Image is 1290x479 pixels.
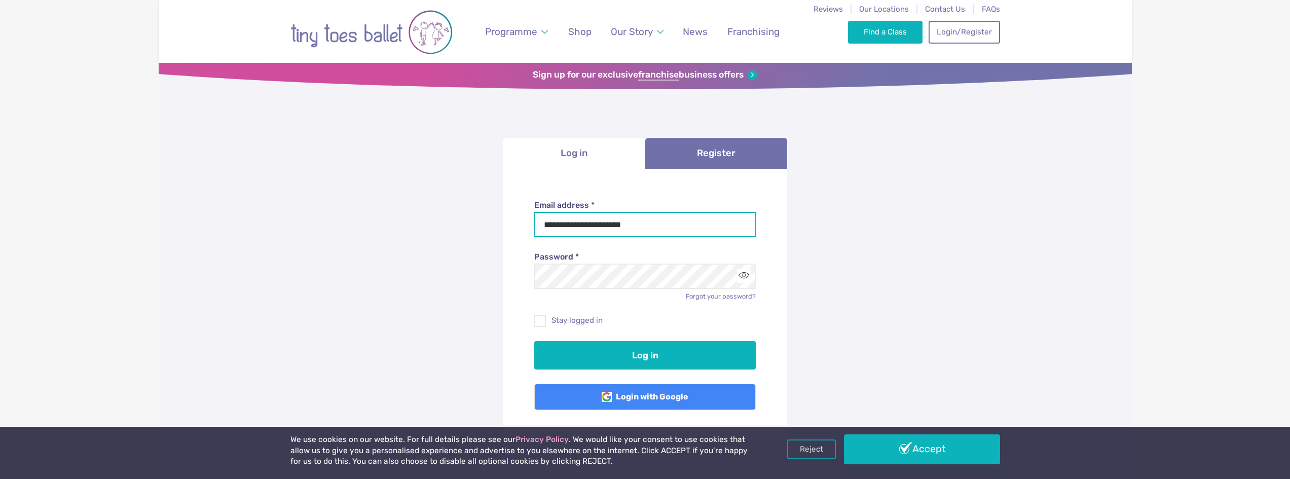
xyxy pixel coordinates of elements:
a: Forgot your password? [686,292,756,300]
a: Privacy Policy [515,435,569,444]
label: Password * [534,251,756,263]
span: Programme [485,26,537,38]
a: FAQs [982,5,1000,14]
span: Shop [568,26,592,38]
a: Franchising [722,20,784,44]
a: Reviews [814,5,843,14]
a: Login/Register [929,21,1000,43]
a: Find a Class [848,21,923,43]
a: Our Story [606,20,668,44]
button: Toggle password visibility [737,269,751,283]
a: Sign up for our exclusivefranchisebusiness offers [533,69,757,81]
a: Our Locations [859,5,909,14]
div: Log in [503,169,787,441]
button: Log in [534,341,756,370]
strong: franchise [638,69,679,81]
a: Accept [844,434,1000,464]
img: Google Logo [602,392,612,402]
label: Stay logged in [534,315,756,326]
a: Login with Google [534,384,756,410]
img: tiny toes ballet [290,7,453,58]
a: News [678,20,713,44]
a: Register [645,138,787,169]
a: Reject [787,439,836,459]
p: We use cookies on our website. For full details please see our . We would like your consent to us... [290,434,752,467]
span: Our Story [611,26,653,38]
span: News [683,26,708,38]
a: Shop [563,20,596,44]
a: Programme [480,20,552,44]
span: Franchising [727,26,780,38]
a: Contact Us [925,5,965,14]
label: Email address * [534,200,756,211]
